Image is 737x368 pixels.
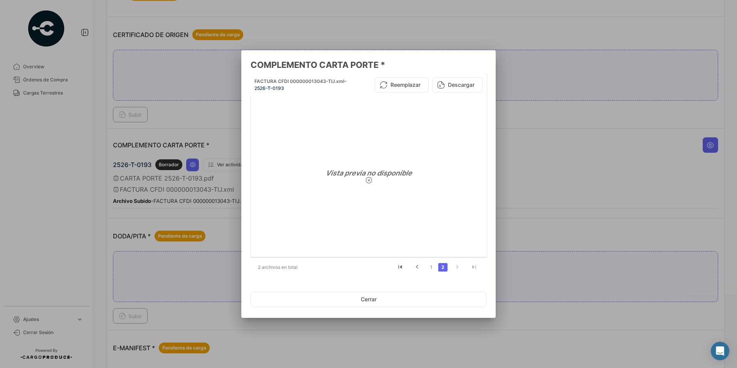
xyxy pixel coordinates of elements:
[251,59,486,70] h3: COMPLEMENTO CARTA PORTE *
[450,263,464,272] a: go to next page
[375,77,429,93] button: Reemplazar
[438,263,448,272] a: 2
[437,261,449,274] li: page 2
[467,263,481,272] a: go to last page
[711,342,729,360] div: Abrir Intercom Messenger
[427,263,436,272] a: 1
[254,100,484,254] div: Vista previa no disponible
[432,77,483,93] button: Descargar
[393,263,407,272] a: go to first page
[410,263,424,272] a: go to previous page
[251,258,314,277] div: 2 archivos en total
[426,261,437,274] li: page 1
[254,78,344,84] span: FACTURA CFDI 000000013043-TIJ.xml
[251,292,486,307] button: Cerrar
